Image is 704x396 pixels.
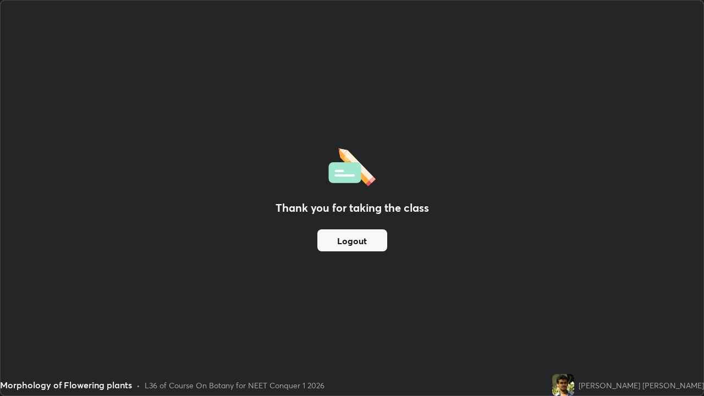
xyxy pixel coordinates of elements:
[276,200,429,216] h2: Thank you for taking the class
[552,374,574,396] img: 3
[579,380,704,391] div: [PERSON_NAME] [PERSON_NAME]
[136,380,140,391] div: •
[317,229,387,251] button: Logout
[328,145,376,186] img: offlineFeedback.1438e8b3.svg
[145,380,324,391] div: L36 of Course On Botany for NEET Conquer 1 2026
